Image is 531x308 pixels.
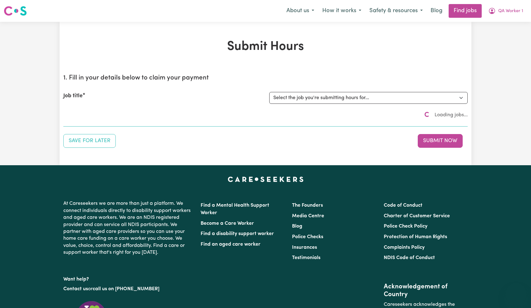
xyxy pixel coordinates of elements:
button: Safety & resources [365,4,427,17]
h2: 1. Fill in your details below to claim your payment [63,74,468,82]
p: Want help? [63,273,193,283]
a: Contact us [63,286,88,291]
img: Careseekers logo [4,5,27,17]
a: Protection of Human Rights [384,234,447,239]
p: At Careseekers we are more than just a platform. We connect individuals directly to disability su... [63,198,193,258]
a: Become a Care Worker [201,221,254,226]
a: call us on [PHONE_NUMBER] [93,286,159,291]
button: Save your job report [63,134,116,148]
a: Find a Mental Health Support Worker [201,203,269,215]
a: Blog [427,4,446,18]
a: Police Checks [292,234,323,239]
a: The Founders [292,203,323,208]
label: Job title [63,92,83,100]
iframe: Button to launch messaging window [506,283,526,303]
a: Find jobs [449,4,482,18]
button: Submit your job report [418,134,463,148]
a: Code of Conduct [384,203,422,208]
a: Careseekers home page [228,176,304,181]
a: Insurances [292,245,317,250]
p: or [63,283,193,295]
button: How it works [318,4,365,17]
a: Charter of Customer Service [384,214,450,219]
h1: Submit Hours [63,39,468,54]
a: Find an aged care worker [201,242,261,247]
h2: Acknowledgement of Country [384,283,468,299]
a: Testimonials [292,255,320,260]
a: Blog [292,224,302,229]
a: Police Check Policy [384,224,427,229]
button: My Account [484,4,527,17]
span: QA Worker 1 [498,8,523,15]
button: About us [282,4,318,17]
a: NDIS Code of Conduct [384,255,435,260]
a: Complaints Policy [384,245,425,250]
a: Find a disability support worker [201,231,274,236]
a: Careseekers logo [4,4,27,18]
a: Media Centre [292,214,324,219]
span: Loading jobs... [435,111,468,119]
